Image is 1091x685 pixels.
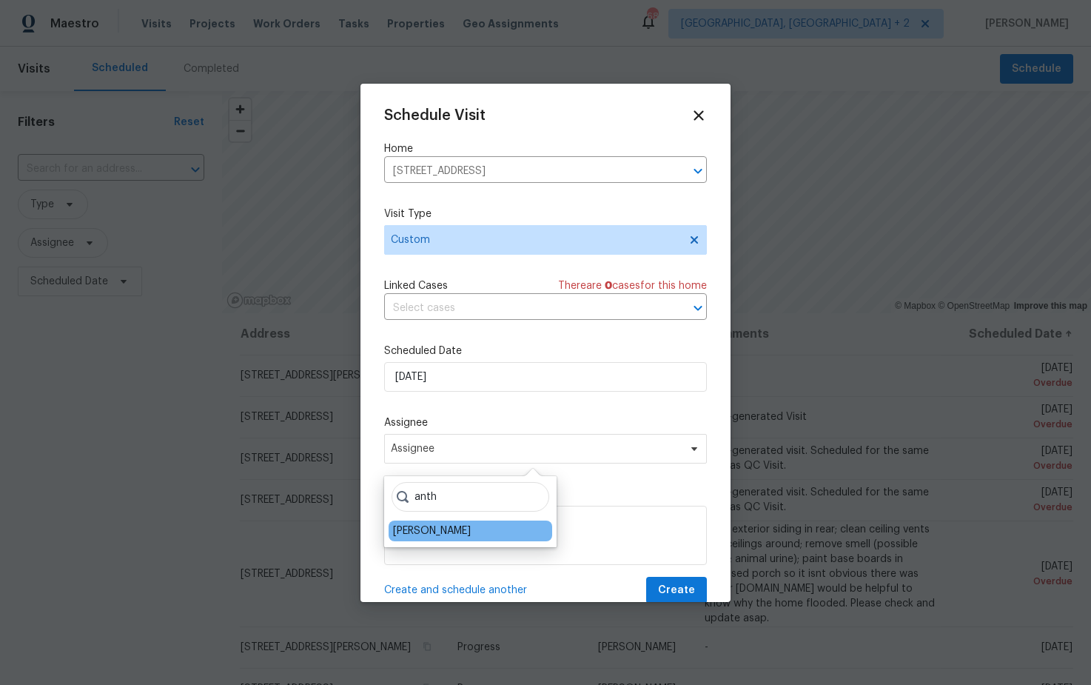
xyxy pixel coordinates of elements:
[384,278,448,293] span: Linked Cases
[688,161,708,181] button: Open
[605,281,612,291] span: 0
[393,524,471,538] div: [PERSON_NAME]
[384,207,707,221] label: Visit Type
[384,108,486,123] span: Schedule Visit
[384,160,665,183] input: Enter in an address
[384,583,527,598] span: Create and schedule another
[384,415,707,430] label: Assignee
[691,107,707,124] span: Close
[384,362,707,392] input: M/D/YYYY
[646,577,707,604] button: Create
[558,278,707,293] span: There are case s for this home
[384,297,665,320] input: Select cases
[391,443,681,455] span: Assignee
[384,141,707,156] label: Home
[688,298,708,318] button: Open
[658,581,695,600] span: Create
[391,233,679,247] span: Custom
[384,344,707,358] label: Scheduled Date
